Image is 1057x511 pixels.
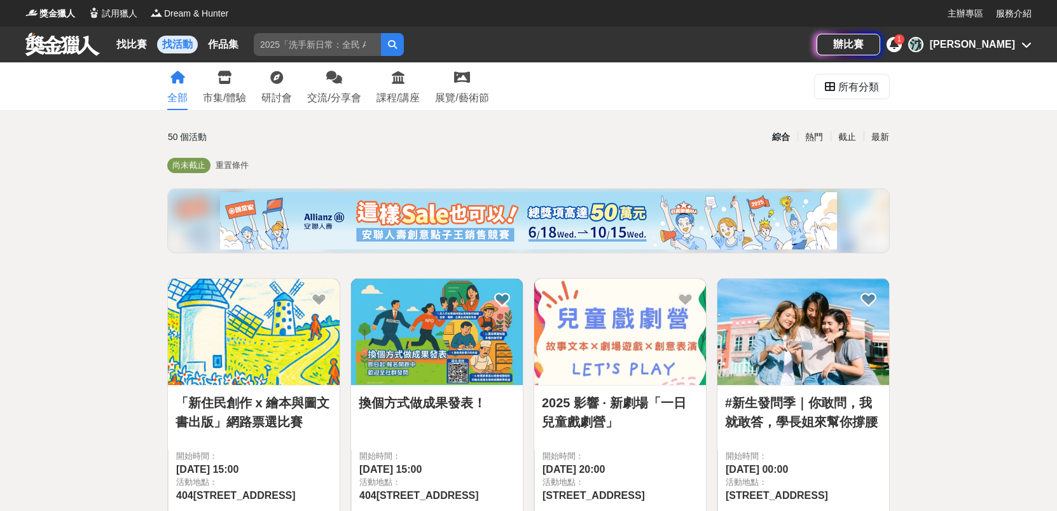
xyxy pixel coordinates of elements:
[164,7,228,20] span: Dream & Hunter
[172,160,205,170] span: 尚未截止
[203,90,246,106] div: 市集/體驗
[542,476,698,489] span: 活動地點：
[725,393,881,431] a: #新生發問季｜你敢問，我就敢答，學長姐來幫你撐腰
[359,490,479,501] span: 404[STREET_ADDRESS]
[150,7,228,20] a: LogoDream & Hunter
[930,37,1015,52] div: [PERSON_NAME]
[39,7,75,20] span: 獎金獵人
[307,62,361,110] a: 交流/分享會
[897,36,901,43] span: 1
[831,126,864,148] div: 截止
[176,476,332,489] span: 活動地點：
[726,476,881,489] span: 活動地點：
[25,7,75,20] a: Logo獎金獵人
[359,393,515,412] a: 換個方式做成果發表！
[377,90,420,106] div: 課程/講座
[176,464,238,475] span: [DATE] 15:00
[435,90,488,106] div: 展覽/藝術節
[111,36,152,53] a: 找比賽
[764,126,798,148] div: 綜合
[351,279,523,385] img: Cover Image
[817,34,880,55] a: 辦比賽
[203,62,246,110] a: 市集/體驗
[88,7,137,20] a: Logo試用獵人
[838,74,879,100] div: 所有分類
[798,126,831,148] div: 熱門
[377,62,420,110] a: 課程/講座
[150,6,163,19] img: Logo
[261,90,292,106] div: 研討會
[948,7,983,20] a: 主辦專區
[717,279,889,385] img: Cover Image
[25,6,38,19] img: Logo
[176,490,296,501] span: 404[STREET_ADDRESS]
[176,450,332,463] span: 開始時間：
[864,126,897,148] div: 最新
[726,464,788,475] span: [DATE] 00:00
[254,33,381,56] input: 2025「洗手新日常：全民 ALL IN」洗手歌全台徵選
[908,37,923,52] div: 沈
[102,7,137,20] span: 試用獵人
[157,36,198,53] a: 找活動
[359,476,515,489] span: 活動地點：
[726,450,881,463] span: 開始時間：
[542,490,645,501] span: [STREET_ADDRESS]
[168,126,408,148] div: 50 個活動
[216,160,249,170] span: 重置條件
[726,490,828,501] span: [STREET_ADDRESS]
[534,279,706,385] img: Cover Image
[542,464,605,475] span: [DATE] 20:00
[176,393,332,431] a: 「新住民創作 x 繪本與圖文書出版」網路票選比賽
[542,393,698,431] a: 2025 影響 · 新劇場「一日兒童戲劇營」
[168,279,340,385] img: Cover Image
[307,90,361,106] div: 交流/分享會
[167,62,188,110] a: 全部
[203,36,244,53] a: 作品集
[359,464,422,475] span: [DATE] 15:00
[542,450,698,463] span: 開始時間：
[88,6,100,19] img: Logo
[261,62,292,110] a: 研討會
[167,90,188,106] div: 全部
[435,62,488,110] a: 展覽/藝術節
[359,450,515,463] span: 開始時間：
[996,7,1032,20] a: 服務介紹
[220,192,837,249] img: cf4fb443-4ad2-4338-9fa3-b46b0bf5d316.png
